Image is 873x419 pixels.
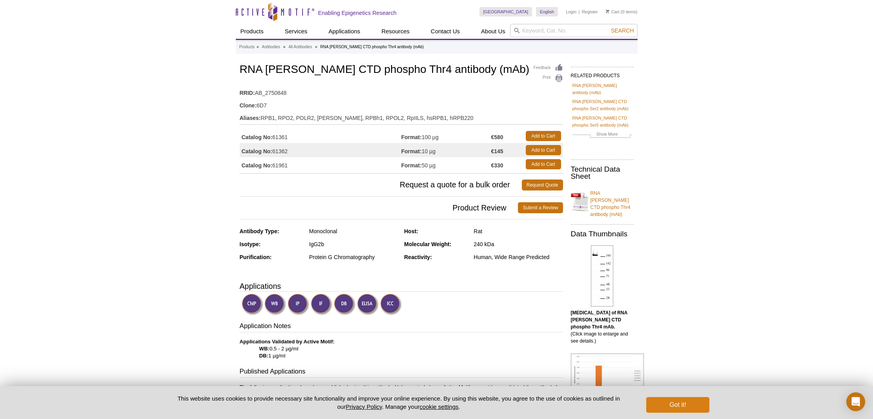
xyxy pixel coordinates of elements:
[404,228,418,234] strong: Host:
[242,148,273,155] strong: Catalog No:
[242,162,273,169] strong: Catalog No:
[419,403,458,410] button: cookie settings
[280,24,312,39] a: Services
[572,131,632,140] a: Show More
[240,338,563,359] p: 0.5 - 2 µg/ml 1 µg/ml
[240,102,257,109] strong: Clone:
[526,145,561,155] a: Add to Cart
[240,241,261,247] strong: Isotype:
[320,45,424,49] li: RNA [PERSON_NAME] CTD phospho Thr4 antibody (mAb)
[240,180,522,190] span: Request a quote for a bulk order
[479,7,532,16] a: [GEOGRAPHIC_DATA]
[240,97,563,110] td: 6D7
[474,228,563,235] div: Rat
[401,143,491,157] td: 10 µg
[259,353,268,359] strong: DB:
[571,67,634,81] h2: RELATED PRODUCTS
[491,134,503,141] strong: €580
[518,202,563,213] a: Submit a Review
[401,148,422,155] strong: Format:
[566,9,576,15] a: Login
[377,24,414,39] a: Resources
[324,24,365,39] a: Applications
[571,230,634,238] h2: Data Thumbnails
[240,114,261,122] strong: Aliases:
[572,114,632,129] a: RNA [PERSON_NAME] CTD phospho Ser5 antibody (mAb)
[606,9,609,13] img: Your Cart
[257,45,259,49] li: »
[491,148,503,155] strong: €145
[606,7,638,16] li: (0 items)
[309,254,398,261] div: Protein G Chromatography
[572,98,632,112] a: RNA [PERSON_NAME] CTD phospho Ser2 antibody (mAb)
[476,24,510,39] a: About Us
[571,310,627,330] b: [MEDICAL_DATA] of RNA [PERSON_NAME] CTD phospho Thr4 mAb.
[571,166,634,180] h2: Technical Data Sheet
[526,131,561,141] a: Add to Cart
[240,280,563,292] h3: Applications
[315,45,317,49] li: »
[240,367,563,378] h3: Published Applications
[164,394,634,411] p: This website uses cookies to provide necessary site functionality and improve your online experie...
[240,321,563,332] h3: Application Notes
[264,294,286,315] img: Western Blot Validated
[283,45,286,49] li: »
[334,294,355,315] img: Dot Blot Validated
[426,24,465,39] a: Contact Us
[582,9,598,15] a: Register
[240,228,279,234] strong: Antibody Type:
[240,110,563,122] td: RPB1, RPO2, POLR2, [PERSON_NAME], RPBh1, RPOL2, RpIILS, hsRPB1, hRPB220
[380,294,402,315] img: Immunocytochemistry Validated
[240,254,272,260] strong: Purification:
[646,397,709,413] button: Got it!
[401,134,422,141] strong: Format:
[572,82,632,96] a: RNA [PERSON_NAME] antibody (mAb)
[404,241,451,247] strong: Molecular Weight:
[240,143,401,157] td: 61362
[401,157,491,171] td: 50 µg
[240,85,563,97] td: AB_2750848
[259,346,270,352] strong: WB:
[240,339,335,345] b: Applications Validated by Active Motif:
[404,254,432,260] strong: Reactivity:
[571,309,634,345] p: (Click image to enlarge and see details.)
[239,44,255,51] a: Products
[262,44,280,51] a: Antibodies
[401,162,422,169] strong: Format:
[240,157,401,171] td: 61961
[526,159,561,169] a: Add to Cart
[346,403,382,410] a: Privacy Policy
[522,180,563,190] a: Request Quote
[311,294,332,315] img: Immunofluorescence Validated
[240,89,255,96] strong: RRID:
[357,294,379,315] img: Enzyme-linked Immunosorbent Assay Validated
[491,162,503,169] strong: €330
[401,129,491,143] td: 100 µg
[474,241,563,248] div: 240 kDa
[236,24,268,39] a: Products
[571,354,644,398] img: Specificity testing of RNA pol II CTD phospho Thr4 antibody by bead-based assay.
[318,9,397,16] h2: Enabling Epigenetics Research
[240,63,563,77] h1: RNA [PERSON_NAME] CTD phospho Thr4 antibody (mAb)
[534,63,563,72] a: Feedback
[579,7,580,16] li: |
[242,134,273,141] strong: Catalog No:
[606,9,620,15] a: Cart
[609,27,636,34] button: Search
[309,241,398,248] div: IgG2b
[510,24,638,37] input: Keyword, Cat. No.
[242,294,263,315] img: ChIP Validated
[240,202,518,213] span: Product Review
[846,392,865,411] div: Open Intercom Messenger
[309,228,398,235] div: Monoclonal
[534,74,563,83] a: Print
[474,254,563,261] div: Human, Wide Range Predicted
[288,44,312,51] a: All Antibodies
[536,7,558,16] a: English
[240,129,401,143] td: 61361
[591,245,613,307] img: RNA pol II CTD phospho Thr4 antibody (mAb) tested by Western blot.
[611,27,634,34] span: Search
[571,185,634,218] a: RNA [PERSON_NAME] CTD phospho Thr4 antibody (mAb)
[288,294,309,315] img: Immunoprecipitation Validated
